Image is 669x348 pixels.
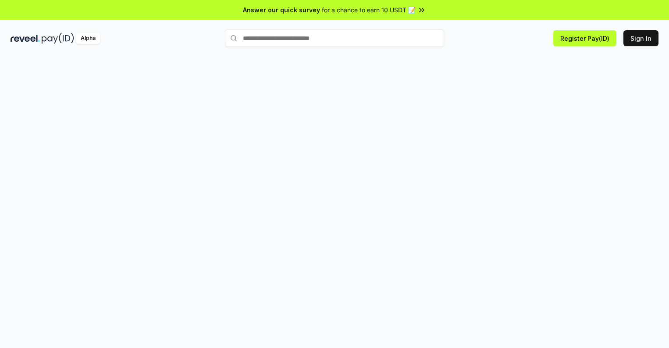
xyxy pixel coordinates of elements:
[11,33,40,44] img: reveel_dark
[322,5,416,14] span: for a chance to earn 10 USDT 📝
[553,30,616,46] button: Register Pay(ID)
[76,33,100,44] div: Alpha
[243,5,320,14] span: Answer our quick survey
[42,33,74,44] img: pay_id
[623,30,658,46] button: Sign In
